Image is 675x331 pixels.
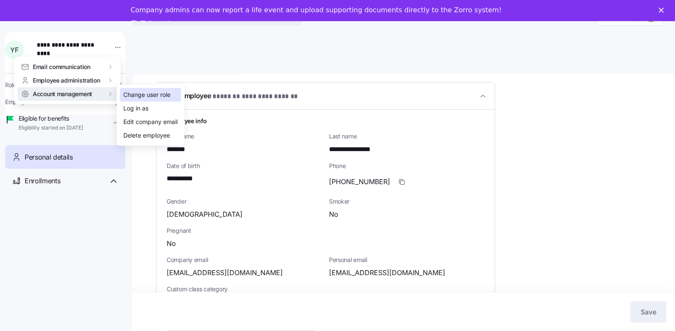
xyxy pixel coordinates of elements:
[659,8,667,13] div: Close
[33,76,100,85] span: Employee administration
[131,19,184,29] a: Take a tour
[123,117,178,127] div: Edit company email
[33,90,92,98] span: Account management
[33,63,90,71] span: Email communication
[131,6,502,14] div: Company admins can now report a life event and upload supporting documents directly to the Zorro ...
[123,104,148,113] div: Log in as
[123,90,170,99] div: Change user role
[123,131,170,140] div: Delete employee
